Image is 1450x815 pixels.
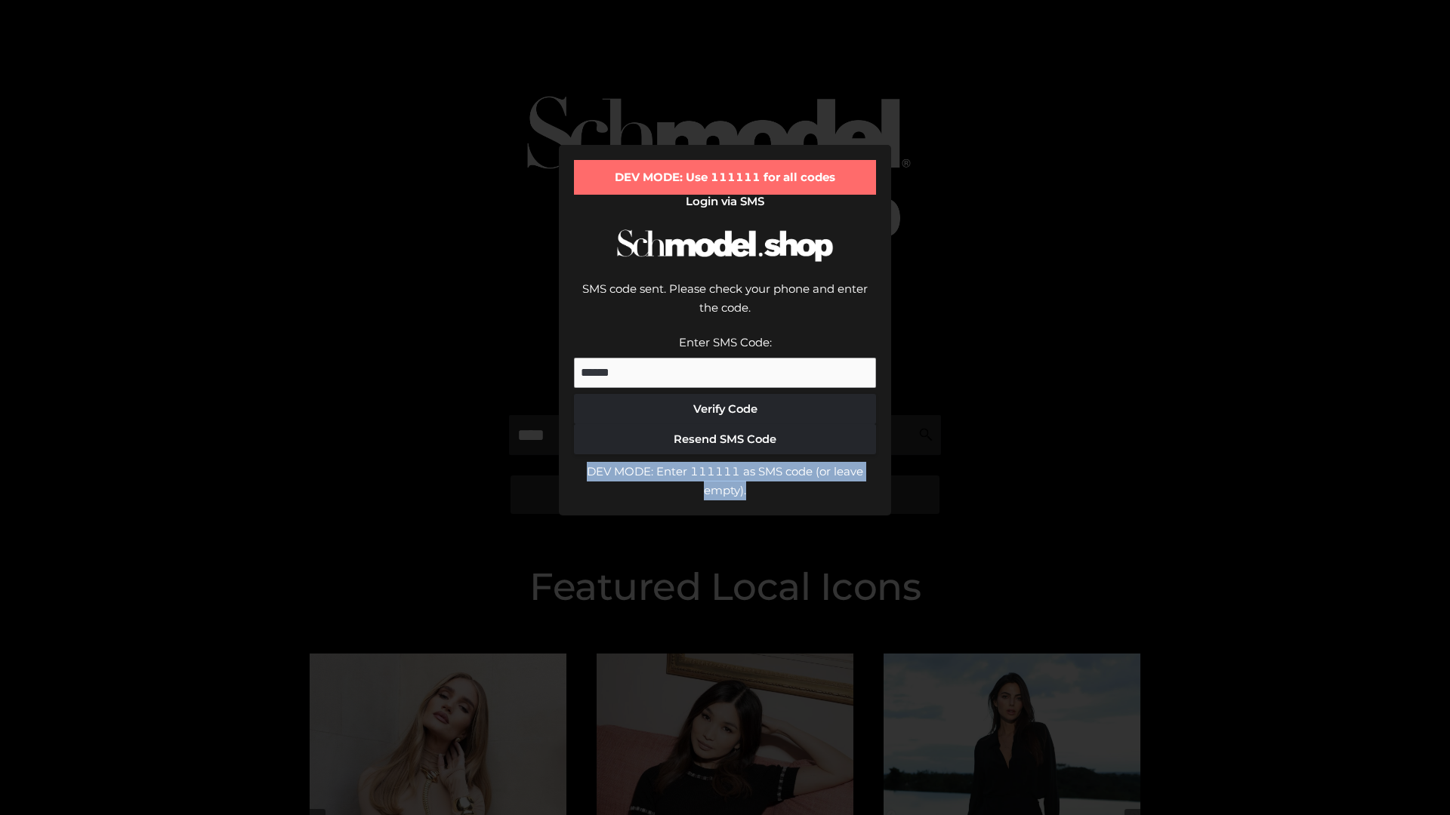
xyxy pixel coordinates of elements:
img: Schmodel Logo [612,216,838,275]
div: DEV MODE: Enter 111111 as SMS code (or leave empty). [574,462,876,500]
div: SMS code sent. Please check your phone and enter the code. [574,279,876,333]
div: DEV MODE: Use 111111 for all codes [574,160,876,195]
button: Verify Code [574,394,876,424]
button: Resend SMS Code [574,424,876,454]
h2: Login via SMS [574,195,876,208]
label: Enter SMS Code: [679,335,772,349]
